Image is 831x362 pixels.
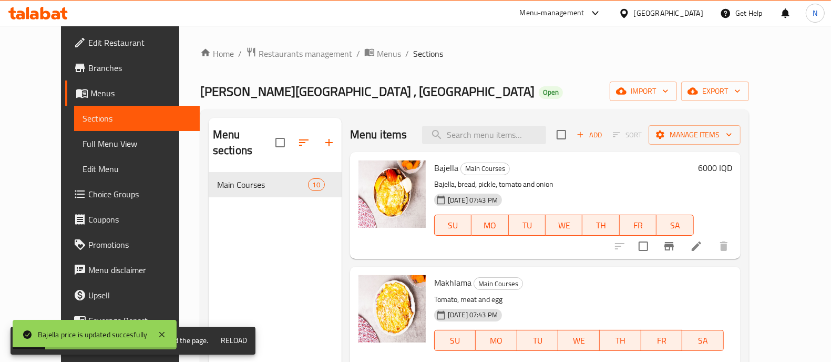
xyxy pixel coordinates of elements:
[88,213,191,226] span: Coupons
[634,7,703,19] div: [GEOGRAPHIC_DATA]
[65,257,200,283] a: Menu disclaimer
[645,333,679,348] span: FR
[364,47,401,61] a: Menus
[521,333,555,348] span: TU
[641,330,683,351] button: FR
[83,112,191,125] span: Sections
[474,277,523,290] div: Main Courses
[620,215,656,236] button: FR
[587,218,615,233] span: TH
[83,137,191,150] span: Full Menu View
[698,160,732,175] h6: 6000 IQD
[358,160,426,228] img: Bajella
[90,87,191,99] span: Menus
[405,47,409,60] li: /
[377,47,401,60] span: Menus
[200,47,749,61] nav: breadcrumb
[572,127,606,143] span: Add item
[434,293,724,306] p: Tomato, meat and egg
[656,215,693,236] button: SA
[661,218,689,233] span: SA
[550,124,572,146] span: Select section
[358,275,426,343] img: Makhlama
[65,55,200,81] a: Branches
[217,331,251,350] button: Reload
[200,47,234,60] a: Home
[221,334,247,347] span: Reload
[74,131,200,156] a: Full Menu View
[308,178,325,191] div: items
[88,62,191,74] span: Branches
[681,82,749,101] button: export
[413,47,443,60] span: Sections
[439,333,471,348] span: SU
[813,7,817,19] span: N
[434,178,694,191] p: Bajella, bread, pickle, tomato and onion
[657,128,732,142] span: Manage items
[38,329,147,340] div: Bajella price is updated succesfully
[575,129,603,141] span: Add
[444,195,502,205] span: [DATE] 07:43 PM
[632,235,654,257] span: Select to update
[476,330,517,351] button: MO
[550,218,578,233] span: WE
[65,30,200,55] a: Edit Restaurant
[65,308,200,333] a: Coverage Report
[682,330,724,351] button: SA
[649,125,741,145] button: Manage items
[65,232,200,257] a: Promotions
[624,218,652,233] span: FR
[65,182,200,207] a: Choice Groups
[65,283,200,308] a: Upsell
[604,333,637,348] span: TH
[65,81,200,106] a: Menus
[509,215,546,236] button: TU
[238,47,242,60] li: /
[690,85,741,98] span: export
[350,127,407,143] h2: Menu items
[88,238,191,251] span: Promotions
[434,275,471,290] span: Makhlama
[88,314,191,327] span: Coverage Report
[88,264,191,276] span: Menu disclaimer
[217,178,308,191] span: Main Courses
[690,240,703,253] a: Edit menu item
[356,47,360,60] li: /
[209,168,342,202] nav: Menu sections
[444,310,502,320] span: [DATE] 07:43 PM
[517,330,559,351] button: TU
[562,333,596,348] span: WE
[513,218,541,233] span: TU
[316,130,342,155] button: Add section
[474,278,522,290] span: Main Courses
[434,160,458,176] span: Bajella
[461,163,509,175] span: Main Courses
[209,172,342,197] div: Main Courses10
[83,163,191,175] span: Edit Menu
[291,130,316,155] span: Sort sections
[65,207,200,232] a: Coupons
[88,289,191,301] span: Upsell
[88,36,191,49] span: Edit Restaurant
[200,79,535,103] span: [PERSON_NAME][GEOGRAPHIC_DATA] , [GEOGRAPHIC_DATA]
[686,333,720,348] span: SA
[582,215,619,236] button: TH
[711,234,736,259] button: delete
[520,7,584,19] div: Menu-management
[74,156,200,182] a: Edit Menu
[539,88,563,97] span: Open
[480,333,513,348] span: MO
[246,47,352,61] a: Restaurants management
[476,218,504,233] span: MO
[600,330,641,351] button: TH
[434,330,476,351] button: SU
[309,180,324,190] span: 10
[558,330,600,351] button: WE
[259,47,352,60] span: Restaurants management
[88,188,191,200] span: Choice Groups
[539,86,563,99] div: Open
[439,218,467,233] span: SU
[656,234,682,259] button: Branch-specific-item
[618,85,669,98] span: import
